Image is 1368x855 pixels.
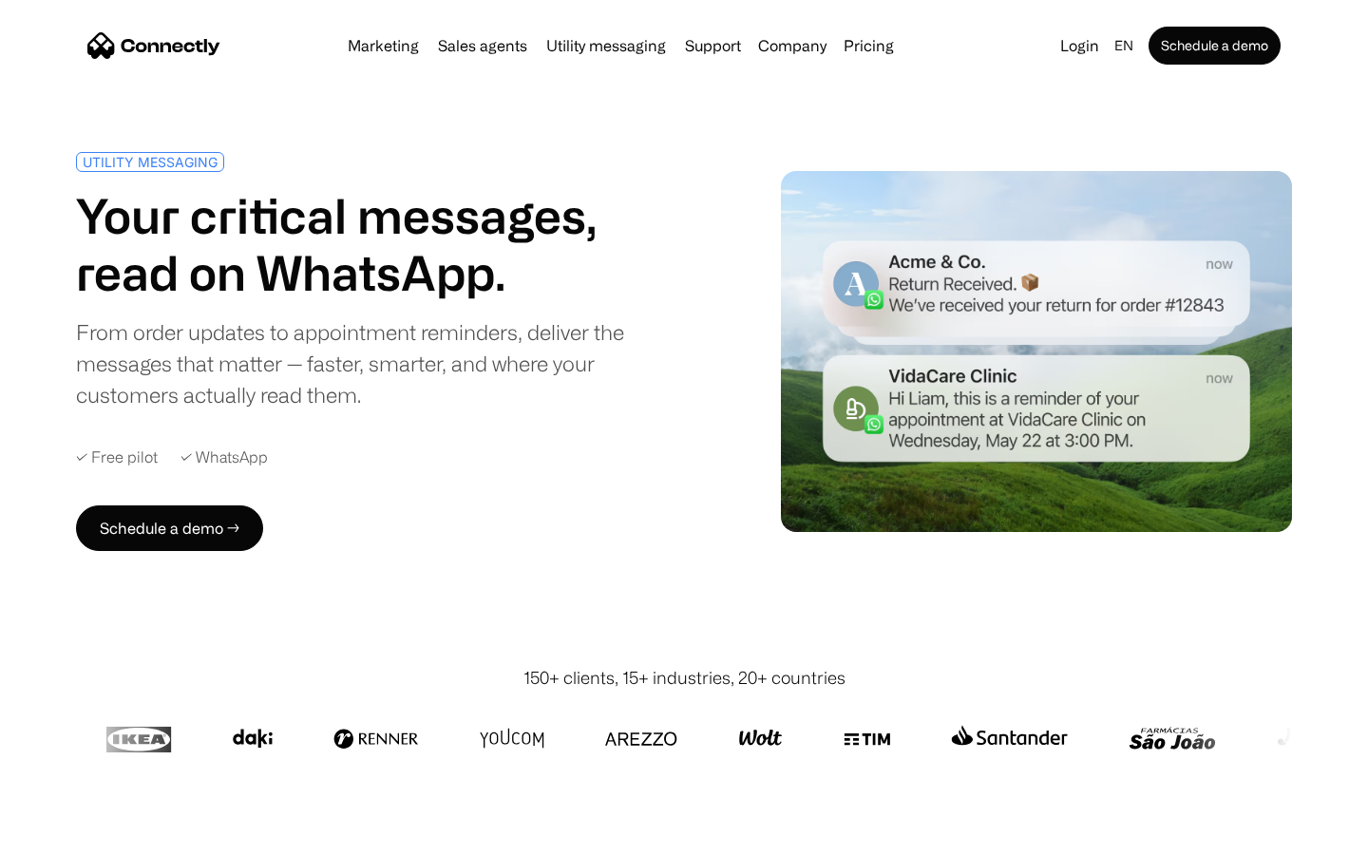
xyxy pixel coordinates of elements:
div: From order updates to appointment reminders, deliver the messages that matter — faster, smarter, ... [76,316,676,410]
a: Schedule a demo → [76,505,263,551]
a: Login [1053,32,1107,59]
a: Utility messaging [539,38,674,53]
ul: Language list [38,822,114,848]
a: Sales agents [430,38,535,53]
div: en [1114,32,1133,59]
a: Schedule a demo [1149,27,1281,65]
h1: Your critical messages, read on WhatsApp. [76,187,676,301]
a: Pricing [836,38,902,53]
div: 150+ clients, 15+ industries, 20+ countries [523,665,845,691]
a: Support [677,38,749,53]
aside: Language selected: English [19,820,114,848]
a: Marketing [340,38,427,53]
div: ✓ Free pilot [76,448,158,466]
div: ✓ WhatsApp [180,448,268,466]
div: Company [758,32,826,59]
div: UTILITY MESSAGING [83,155,218,169]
